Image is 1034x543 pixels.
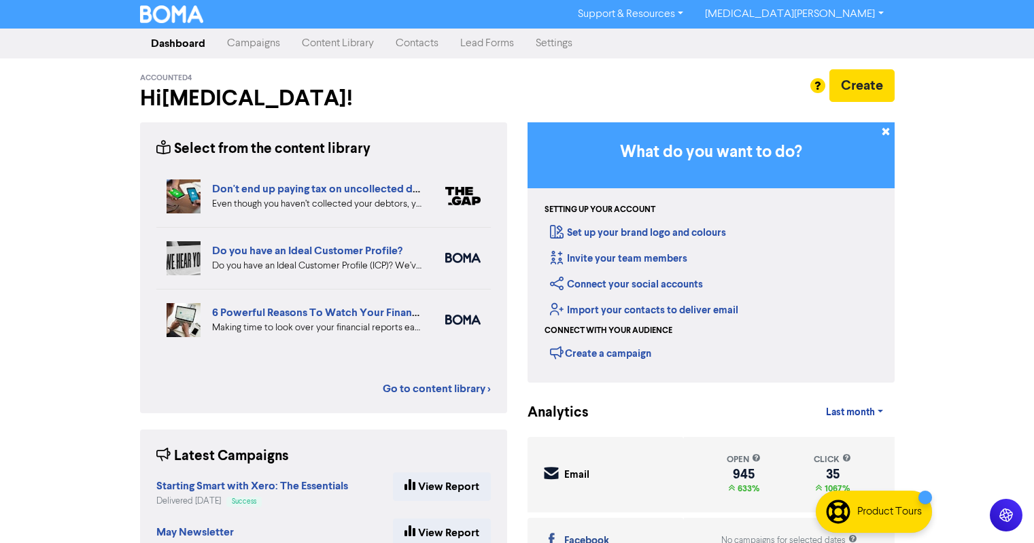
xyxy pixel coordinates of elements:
a: Dashboard [140,30,216,57]
a: Invite your team members [550,252,687,265]
a: Don't end up paying tax on uncollected debtors! [212,182,448,196]
div: open [727,453,761,466]
a: [MEDICAL_DATA][PERSON_NAME] [694,3,894,25]
div: Do you have an Ideal Customer Profile (ICP)? We’ve got advice on five key elements to include in ... [212,259,425,273]
img: boma_accounting [445,315,481,325]
a: Do you have an Ideal Customer Profile? [212,244,402,258]
img: boma [445,253,481,263]
a: Connect your social accounts [550,278,703,291]
div: Delivered [DATE] [156,495,348,508]
a: Campaigns [216,30,291,57]
span: Last month [826,406,875,419]
a: Set up your brand logo and colours [550,226,726,239]
a: Settings [525,30,583,57]
div: Latest Campaigns [156,446,289,467]
a: Contacts [385,30,449,57]
div: Create a campaign [550,343,651,363]
a: View Report [393,472,491,501]
span: Accounted4 [140,73,192,83]
strong: May Newsletter [156,525,234,539]
div: Select from the content library [156,139,370,160]
div: Making time to look over your financial reports each month is an important task for any business ... [212,321,425,335]
a: Last month [815,399,894,426]
span: 633% [735,483,759,494]
div: Analytics [528,402,572,423]
a: Go to content library > [383,381,491,397]
a: Import your contacts to deliver email [550,304,738,317]
div: 35 [814,469,851,480]
span: 1067% [822,483,850,494]
a: Lead Forms [449,30,525,57]
a: Support & Resources [567,3,694,25]
span: Success [232,498,256,505]
a: 6 Powerful Reasons To Watch Your Financial Reports [212,306,470,319]
div: 945 [727,469,761,480]
a: May Newsletter [156,527,234,538]
img: thegap [445,187,481,205]
button: Create [829,69,895,102]
div: Even though you haven’t collected your debtors, you still have to pay tax on them. This is becaus... [212,197,425,211]
iframe: Chat Widget [966,478,1034,543]
div: Getting Started in BOMA [528,122,895,383]
strong: Starting Smart with Xero: The Essentials [156,479,348,493]
img: BOMA Logo [140,5,204,23]
a: Content Library [291,30,385,57]
h2: Hi [MEDICAL_DATA] ! [140,86,507,111]
a: Starting Smart with Xero: The Essentials [156,481,348,492]
div: Email [564,468,589,483]
h3: What do you want to do? [548,143,874,162]
div: Setting up your account [545,204,655,216]
div: Connect with your audience [545,325,672,337]
div: click [814,453,851,466]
